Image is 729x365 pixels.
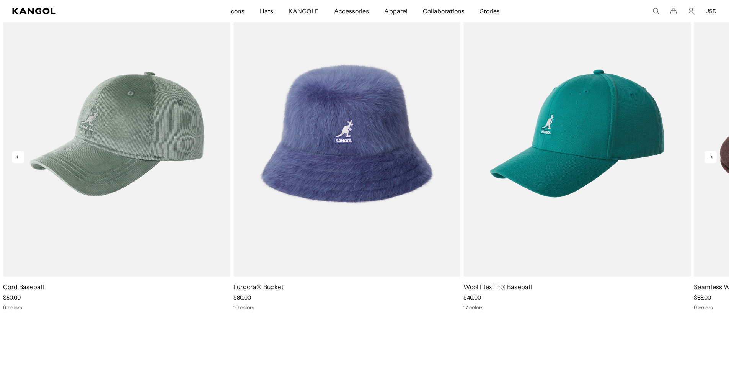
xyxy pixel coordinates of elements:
a: Account [688,8,695,15]
button: USD [705,8,717,15]
div: 9 colors [3,304,230,311]
p: Furgora® Bucket [233,283,461,291]
a: Kangol [12,8,152,14]
div: 17 colors [463,304,691,311]
button: Cart [670,8,677,15]
span: $68.00 [694,294,711,301]
div: 10 colors [233,304,461,311]
summary: Search here [652,8,659,15]
span: $50.00 [3,294,21,301]
p: Cord Baseball [3,283,230,291]
span: $80.00 [233,294,251,301]
p: Wool FlexFit® Baseball [463,283,691,291]
span: $40.00 [463,294,481,301]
